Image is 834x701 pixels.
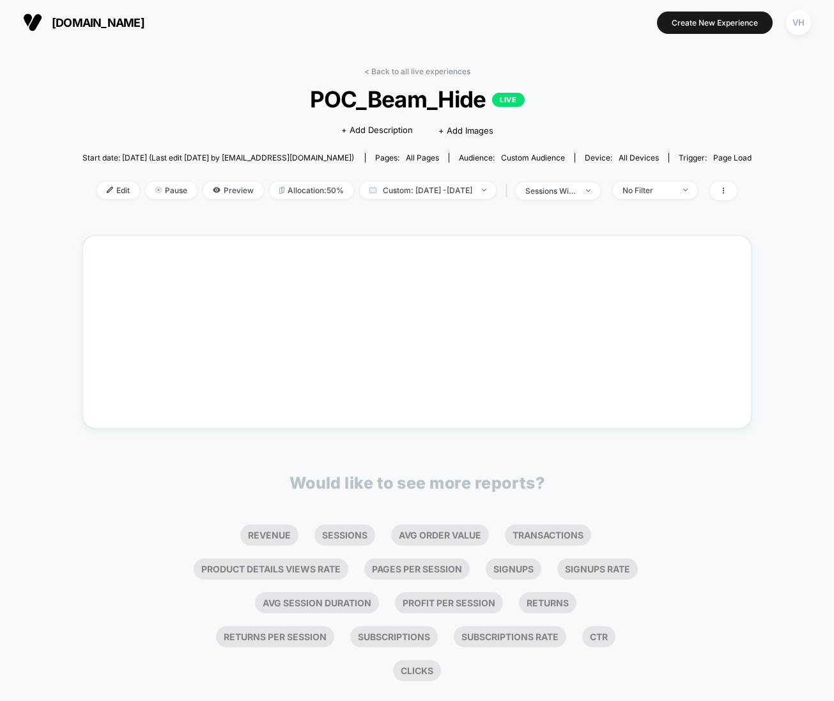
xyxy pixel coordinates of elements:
div: No Filter [622,185,674,195]
span: + Add Images [438,125,493,136]
li: Product Details Views Rate [194,558,348,579]
li: Avg Session Duration [255,592,379,613]
li: Ctr [582,626,615,647]
span: Custom Audience [501,153,565,162]
button: Create New Experience [657,12,773,34]
li: Returns [519,592,576,613]
img: Visually logo [23,13,42,32]
div: Pages: [375,153,439,162]
div: sessions with impression [525,186,576,196]
li: Returns Per Session [216,626,334,647]
span: Pause [146,182,197,199]
span: POC_Beam_Hide [116,86,718,113]
span: all devices [619,153,659,162]
div: Trigger: [679,153,752,162]
p: LIVE [492,93,524,107]
span: all pages [406,153,439,162]
li: Subscriptions [350,626,438,647]
img: end [155,187,162,193]
li: Clicks [393,660,441,681]
span: Device: [575,153,668,162]
span: | [502,182,516,200]
span: [DOMAIN_NAME] [52,16,144,29]
button: [DOMAIN_NAME] [19,12,148,33]
span: Preview [203,182,263,199]
div: VH [786,10,811,35]
span: Custom: [DATE] - [DATE] [360,182,496,199]
img: end [482,189,486,191]
li: Signups Rate [557,558,638,579]
span: Start date: [DATE] (Last edit [DATE] by [EMAIL_ADDRESS][DOMAIN_NAME]) [82,153,354,162]
span: + Add Description [341,124,413,137]
li: Avg Order Value [391,524,489,546]
li: Transactions [505,524,591,546]
span: Edit [97,182,139,199]
li: Signups [486,558,541,579]
div: Audience: [459,153,565,162]
button: VH [782,10,815,36]
p: Would like to see more reports? [290,473,545,492]
li: Pages Per Session [364,558,470,579]
li: Revenue [240,524,298,546]
img: end [586,189,591,192]
span: Allocation: 50% [270,182,353,199]
img: edit [107,187,113,193]
li: Sessions [314,524,375,546]
img: rebalance [279,187,284,194]
li: Profit Per Session [395,592,503,613]
img: end [683,189,688,191]
a: < Back to all live experiences [364,67,470,76]
li: Subscriptions Rate [454,626,566,647]
img: calendar [369,187,376,193]
span: Page Load [713,153,752,162]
